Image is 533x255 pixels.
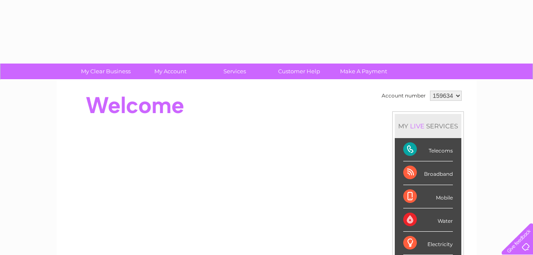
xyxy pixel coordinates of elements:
[329,64,399,79] a: Make A Payment
[408,122,426,130] div: LIVE
[395,114,461,138] div: MY SERVICES
[403,138,453,161] div: Telecoms
[403,161,453,185] div: Broadband
[403,208,453,232] div: Water
[380,89,428,103] td: Account number
[403,232,453,255] div: Electricity
[403,185,453,208] div: Mobile
[135,64,205,79] a: My Account
[71,64,141,79] a: My Clear Business
[264,64,334,79] a: Customer Help
[200,64,270,79] a: Services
